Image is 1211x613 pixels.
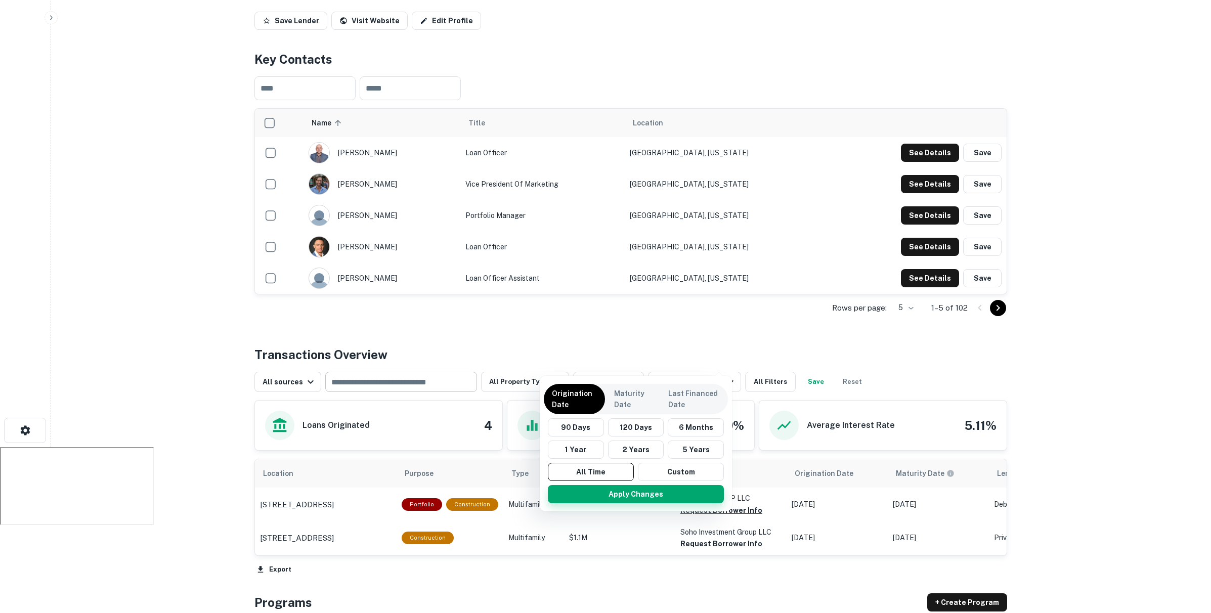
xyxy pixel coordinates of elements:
button: 120 Days [608,418,664,436]
button: 6 Months [668,418,724,436]
button: All Time [548,463,634,481]
p: Origination Date [552,388,597,410]
button: Custom [638,463,724,481]
button: 90 Days [548,418,604,436]
button: 1 Year [548,441,604,459]
p: Maturity Date [614,388,651,410]
button: 2 Years [608,441,664,459]
button: Apply Changes [548,485,724,503]
button: 5 Years [668,441,724,459]
p: Last Financed Date [668,388,720,410]
iframe: Chat Widget [1160,532,1211,581]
